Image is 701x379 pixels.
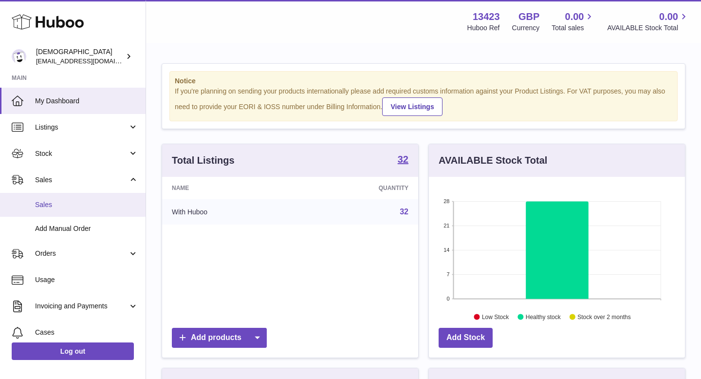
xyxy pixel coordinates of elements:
[473,10,500,23] strong: 13423
[162,199,297,225] td: With Huboo
[35,96,138,106] span: My Dashboard
[12,49,26,64] img: olgazyuz@outlook.com
[35,249,128,258] span: Orders
[400,208,408,216] a: 32
[35,224,138,233] span: Add Manual Order
[526,313,561,320] text: Healthy stock
[382,97,442,116] a: View Listings
[443,198,449,204] text: 28
[35,175,128,185] span: Sales
[446,296,449,302] text: 0
[35,275,138,284] span: Usage
[482,313,509,320] text: Low Stock
[35,302,128,311] span: Invoicing and Payments
[162,177,297,199] th: Name
[439,154,547,167] h3: AVAILABLE Stock Total
[36,47,124,66] div: [DEMOGRAPHIC_DATA]
[12,342,134,360] a: Log out
[35,328,138,337] span: Cases
[577,313,630,320] text: Stock over 2 months
[443,223,449,228] text: 21
[297,177,418,199] th: Quantity
[552,10,595,33] a: 0.00 Total sales
[446,271,449,277] text: 7
[398,154,408,166] a: 32
[398,154,408,164] strong: 32
[439,328,493,348] a: Add Stock
[36,57,143,65] span: [EMAIL_ADDRESS][DOMAIN_NAME]
[172,154,235,167] h3: Total Listings
[35,149,128,158] span: Stock
[552,23,595,33] span: Total sales
[443,247,449,253] text: 14
[518,10,539,23] strong: GBP
[35,123,128,132] span: Listings
[35,200,138,209] span: Sales
[607,23,689,33] span: AVAILABLE Stock Total
[607,10,689,33] a: 0.00 AVAILABLE Stock Total
[512,23,540,33] div: Currency
[467,23,500,33] div: Huboo Ref
[175,76,672,86] strong: Notice
[565,10,584,23] span: 0.00
[659,10,678,23] span: 0.00
[175,87,672,116] div: If you're planning on sending your products internationally please add required customs informati...
[172,328,267,348] a: Add products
